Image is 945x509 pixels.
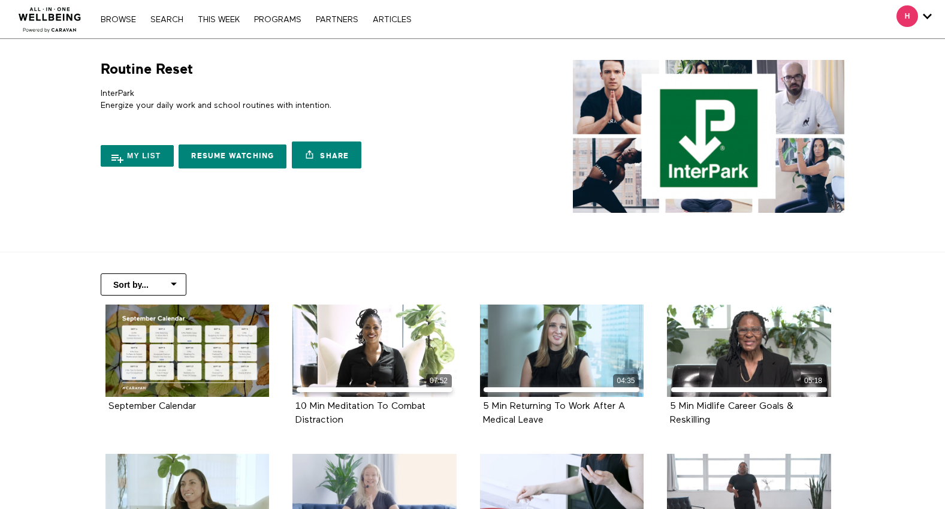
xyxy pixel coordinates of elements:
[292,305,457,397] a: 10 Min Meditation To Combat Distraction 07:52
[101,60,193,79] h1: Routine Reset
[101,145,174,167] button: My list
[292,141,361,168] a: Share
[483,402,625,424] a: 5 Min Returning To Work After A Medical Leave
[801,374,826,388] div: 05:18
[667,305,831,397] a: 5 Min Midlife Career Goals & Reskilling 05:18
[670,402,793,425] strong: 5 Min Midlife Career Goals & Reskilling
[248,16,307,24] a: PROGRAMS
[480,305,644,397] a: 5 Min Returning To Work After A Medical Leave 04:35
[108,402,196,411] a: September Calendar
[144,16,189,24] a: Search
[192,16,246,24] a: THIS WEEK
[295,402,425,425] strong: 10 Min Meditation To Combat Distraction
[295,402,425,424] a: 10 Min Meditation To Combat Distraction
[95,13,417,25] nav: Primary
[483,402,625,425] strong: 5 Min Returning To Work After A Medical Leave
[105,305,270,397] a: September Calendar
[573,60,844,213] img: Routine Reset
[367,16,418,24] a: ARTICLES
[95,16,142,24] a: Browse
[426,374,452,388] div: 07:52
[670,402,793,424] a: 5 Min Midlife Career Goals & Reskilling
[613,374,639,388] div: 04:35
[101,88,468,112] p: InterPark Energize your daily work and school routines with intention.
[179,144,286,168] a: Resume Watching
[310,16,364,24] a: PARTNERS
